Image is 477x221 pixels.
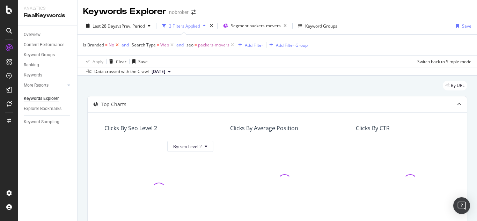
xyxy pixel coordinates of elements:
[83,20,153,31] button: Last 28 DaysvsPrev. Period
[132,42,156,48] span: Search Type
[24,82,49,89] div: More Reports
[266,41,308,49] button: Add Filter Group
[24,51,72,59] a: Keyword Groups
[138,59,148,65] div: Save
[453,197,470,214] div: Open Intercom Messenger
[24,6,72,12] div: Analytics
[122,42,129,48] button: and
[24,72,42,79] div: Keywords
[220,20,289,31] button: Segment:packers-movers
[24,105,72,112] a: Explorer Bookmarks
[83,6,166,17] div: Keywords Explorer
[24,72,72,79] a: Keywords
[176,42,184,48] button: and
[24,61,39,69] div: Ranking
[24,31,41,38] div: Overview
[83,42,104,48] span: Is Branded
[231,23,281,29] span: Segment: packers-movers
[417,59,471,65] div: Switch back to Simple mode
[130,56,148,67] button: Save
[451,83,464,88] span: By URL
[443,81,467,90] div: legacy label
[173,143,202,149] span: By: seo Level 2
[152,68,165,75] span: 2025 Aug. 4th
[453,20,471,31] button: Save
[83,56,103,67] button: Apply
[208,22,214,29] div: times
[24,118,59,126] div: Keyword Sampling
[160,40,169,50] span: Web
[198,40,229,50] span: packers-movers
[276,42,308,48] div: Add Filter Group
[159,20,208,31] button: 3 Filters Applied
[24,118,72,126] a: Keyword Sampling
[24,12,72,20] div: RealKeywords
[24,95,59,102] div: Keywords Explorer
[24,41,64,49] div: Content Performance
[24,61,72,69] a: Ranking
[24,95,72,102] a: Keywords Explorer
[414,56,471,67] button: Switch back to Simple mode
[356,125,390,132] div: Clicks By CTR
[24,31,72,38] a: Overview
[462,23,471,29] div: Save
[117,23,145,29] span: vs Prev. Period
[109,40,114,50] span: No
[149,67,174,76] button: [DATE]
[186,42,193,48] span: seo
[245,42,263,48] div: Add Filter
[24,82,65,89] a: More Reports
[157,42,159,48] span: =
[104,125,157,132] div: Clicks By seo Level 2
[305,23,337,29] div: Keyword Groups
[195,42,197,48] span: =
[295,20,340,31] button: Keyword Groups
[105,42,108,48] span: =
[169,9,189,16] div: nobroker
[24,105,61,112] div: Explorer Bookmarks
[24,51,55,59] div: Keyword Groups
[93,59,103,65] div: Apply
[24,41,72,49] a: Content Performance
[235,41,263,49] button: Add Filter
[169,23,200,29] div: 3 Filters Applied
[93,23,117,29] span: Last 28 Days
[101,101,126,108] div: Top Charts
[230,125,298,132] div: Clicks By Average Position
[191,10,196,15] div: arrow-right-arrow-left
[107,56,126,67] button: Clear
[116,59,126,65] div: Clear
[167,141,213,152] button: By: seo Level 2
[94,68,149,75] div: Data crossed with the Crawl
